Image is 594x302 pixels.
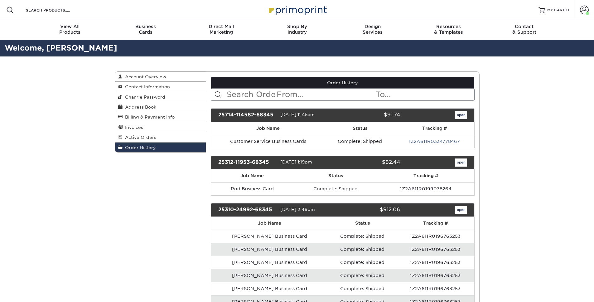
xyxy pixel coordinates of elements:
[211,243,328,256] td: [PERSON_NAME] Business Card
[566,8,569,12] span: 0
[123,74,166,79] span: Account Overview
[108,24,183,29] span: Business
[266,3,328,17] img: Primoprint
[375,89,474,100] input: To...
[211,282,328,295] td: [PERSON_NAME] Business Card
[293,169,378,182] th: Status
[183,20,259,40] a: Direct MailMarketing
[183,24,259,29] span: Direct Mail
[123,114,175,119] span: Billing & Payment Info
[115,143,206,152] a: Order History
[335,24,411,35] div: Services
[328,256,397,269] td: Complete: Shipped
[395,122,474,135] th: Tracking #
[123,84,170,89] span: Contact Information
[397,256,474,269] td: 1Z2A611R0196763253
[32,24,108,35] div: Products
[293,182,378,195] td: Complete: Shipped
[25,6,86,14] input: SEARCH PRODUCTS.....
[328,269,397,282] td: Complete: Shipped
[115,132,206,142] a: Active Orders
[115,112,206,122] a: Billing & Payment Info
[214,158,280,167] div: 25312-11953-68345
[397,282,474,295] td: 1Z2A611R0196763253
[123,105,156,110] span: Address Book
[276,89,375,100] input: From...
[328,217,397,230] th: Status
[486,20,562,40] a: Contact& Support
[325,135,395,148] td: Complete: Shipped
[397,243,474,256] td: 1Z2A611R0196763253
[411,24,486,29] span: Resources
[226,89,276,100] input: Search Orders...
[211,182,293,195] td: Rod Business Card
[378,182,474,195] td: 1Z2A611R0199038264
[486,24,562,29] span: Contact
[411,20,486,40] a: Resources& Templates
[115,72,206,82] a: Account Overview
[397,230,474,243] td: 1Z2A611R0196763253
[280,207,315,212] span: [DATE] 2:49pm
[455,111,467,119] a: open
[338,206,405,214] div: $912.06
[335,24,411,29] span: Design
[214,206,280,214] div: 25310-24992-68345
[115,102,206,112] a: Address Book
[280,112,315,117] span: [DATE] 11:45am
[123,125,143,130] span: Invoices
[455,158,467,167] a: open
[211,122,325,135] th: Job Name
[335,20,411,40] a: DesignServices
[328,243,397,256] td: Complete: Shipped
[259,20,335,40] a: Shop ByIndustry
[211,135,325,148] td: Customer Service Business Cards
[397,217,474,230] th: Tracking #
[115,122,206,132] a: Invoices
[397,269,474,282] td: 1Z2A611R0196763253
[328,282,397,295] td: Complete: Shipped
[211,217,328,230] th: Job Name
[115,92,206,102] a: Change Password
[486,24,562,35] div: & Support
[214,111,280,119] div: 25714-114582-68345
[455,206,467,214] a: open
[211,169,293,182] th: Job Name
[280,159,312,164] span: [DATE] 1:19pm
[32,24,108,29] span: View All
[108,20,183,40] a: BusinessCards
[338,111,405,119] div: $91.74
[328,230,397,243] td: Complete: Shipped
[32,20,108,40] a: View AllProducts
[259,24,335,35] div: Industry
[115,82,206,92] a: Contact Information
[547,7,565,13] span: MY CART
[123,95,165,100] span: Change Password
[409,139,460,144] a: 1Z2A611R0334778467
[211,77,474,89] a: Order History
[325,122,395,135] th: Status
[211,269,328,282] td: [PERSON_NAME] Business Card
[338,158,405,167] div: $82.44
[123,145,156,150] span: Order History
[259,24,335,29] span: Shop By
[211,230,328,243] td: [PERSON_NAME] Business Card
[378,169,474,182] th: Tracking #
[108,24,183,35] div: Cards
[211,256,328,269] td: [PERSON_NAME] Business Card
[123,135,156,140] span: Active Orders
[183,24,259,35] div: Marketing
[411,24,486,35] div: & Templates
